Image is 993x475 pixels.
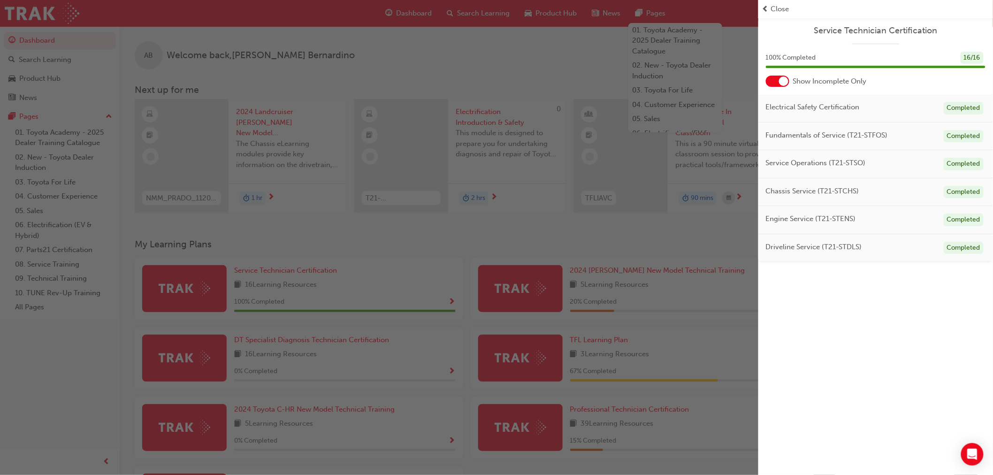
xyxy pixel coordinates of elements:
[762,4,769,15] span: prev-icon
[766,130,888,141] span: Fundamentals of Service (T21-STFOS)
[961,443,984,466] div: Open Intercom Messenger
[766,158,866,169] span: Service Operations (T21-STSO)
[944,102,984,115] div: Completed
[771,4,789,15] span: Close
[944,214,984,226] div: Completed
[944,242,984,254] div: Completed
[944,186,984,199] div: Completed
[766,102,860,113] span: Electrical Safety Certification
[944,158,984,170] div: Completed
[766,53,816,63] span: 100 % Completed
[766,214,856,224] span: Engine Service (T21-STENS)
[944,130,984,143] div: Completed
[766,25,985,36] a: Service Technician Certification
[766,186,859,197] span: Chassis Service (T21-STCHS)
[762,4,989,15] button: prev-iconClose
[961,52,984,64] div: 16 / 16
[766,242,862,253] span: Driveline Service (T21-STDLS)
[793,76,867,87] span: Show Incomplete Only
